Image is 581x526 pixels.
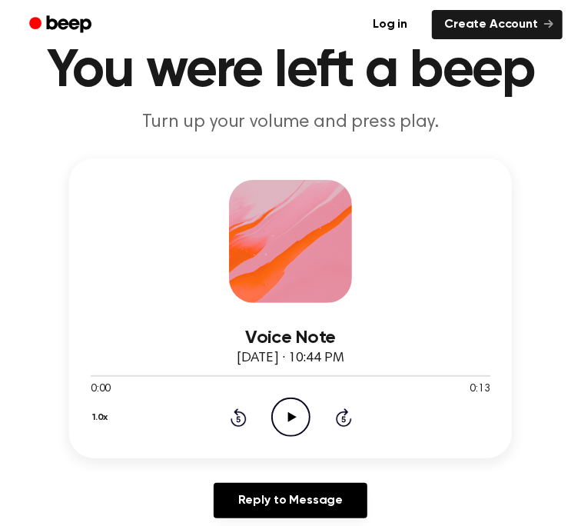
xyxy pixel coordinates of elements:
[432,10,563,39] a: Create Account
[91,328,490,348] h3: Voice Note
[470,381,490,398] span: 0:13
[18,111,563,134] p: Turn up your volume and press play.
[214,483,367,518] a: Reply to Message
[91,404,114,431] button: 1.0x
[357,7,423,42] a: Log in
[237,351,344,365] span: [DATE] · 10:44 PM
[91,381,111,398] span: 0:00
[18,43,563,98] h1: You were left a beep
[18,10,105,40] a: Beep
